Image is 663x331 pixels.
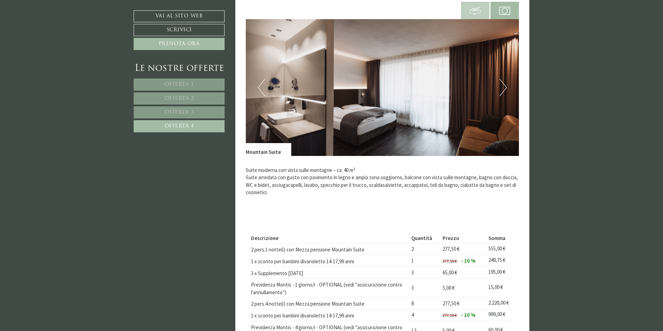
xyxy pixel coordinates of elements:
td: 999,00 € [486,309,514,321]
small: 12:44 [10,32,92,37]
th: Descrizione [251,233,409,243]
span: - 10 % [461,312,476,318]
span: Offerta 4 [165,124,194,129]
div: [DATE] [125,5,149,16]
td: 15,00 € [486,278,514,297]
button: Next [500,79,507,96]
td: 1 [409,255,440,267]
td: 555,00 € [486,243,514,255]
span: 277,50 € [443,258,457,264]
td: 8 [409,297,440,309]
button: Previous [258,79,265,96]
img: image [246,19,519,156]
span: 277,50 € [443,246,460,252]
th: Quantità [409,233,440,243]
td: 2 pers.1 notte(i) con Mezza pensione Mountain Suite [251,243,409,255]
td: 4 [409,309,440,321]
span: Offerta 2 [165,96,194,101]
td: 2 pers.4 notte(i) con Mezza pensione Mountain Suite [251,297,409,309]
div: Buon giorno, come possiamo aiutarla? [5,18,95,38]
div: Mountain Suite [246,143,291,156]
span: 277,50 € [443,313,457,318]
span: - 10 % [461,257,476,264]
span: 65,00 € [443,269,457,276]
td: 195,00 € [486,267,514,279]
img: 360-grad.svg [470,5,481,16]
td: 2.220,00 € [486,297,514,309]
div: Montis – Active Nature Spa [10,20,92,25]
td: 3 [409,267,440,279]
span: Offerta 3 [165,110,194,115]
span: Offerta 1 [165,82,194,87]
a: Vai al sito web [134,10,225,22]
img: camera.svg [499,5,510,16]
span: 5,00 € [443,284,455,291]
button: Invia [236,183,274,195]
td: 1 x sconto per bambini divanoletto 14-17,99 anni [251,309,409,321]
a: Prenota ora [134,38,225,50]
td: 2 [409,243,440,255]
a: Scrivici [134,24,225,36]
div: Le nostre offerte [134,62,225,75]
td: 3 [409,278,440,297]
th: Prezzo [440,233,486,243]
span: 277,50 € [443,300,460,307]
td: 3 x Supplemento [DATE] [251,267,409,279]
th: Somma [486,233,514,243]
td: 1 x sconto per bambini divanoletto 14-17,99 anni [251,255,409,267]
p: Suite moderna con vista sulle montagne ~ ca. 40 m² Suite arredata con gusto con pavimento in legn... [246,166,519,204]
td: Previdenza Montis - 1 giorno/i - OPTIONAL (vedi "assicurazione contro l'annullamento") [251,278,409,297]
td: 249,75 € [486,255,514,267]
